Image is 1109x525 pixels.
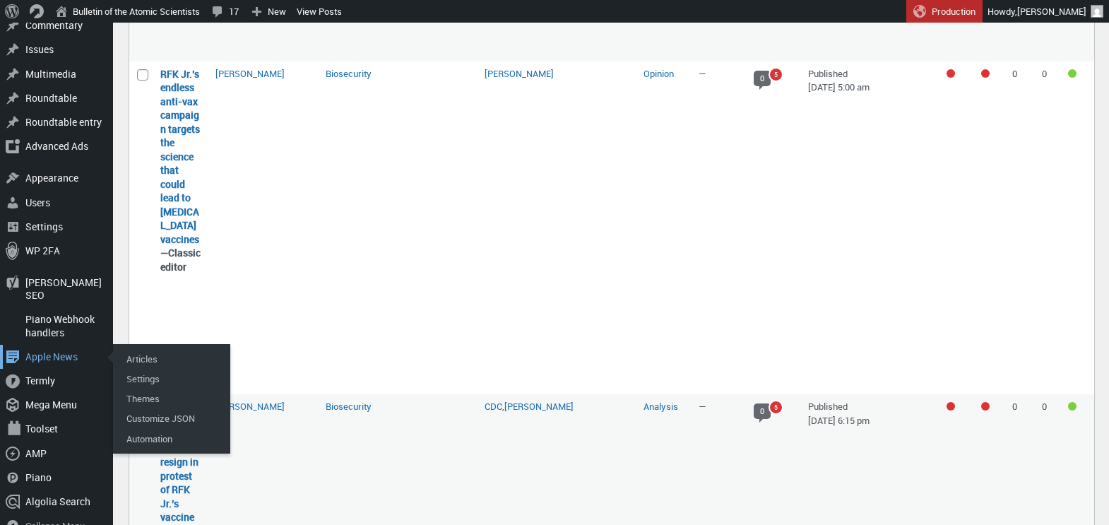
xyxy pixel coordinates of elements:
[801,61,936,394] td: Published [DATE] 5:00 am
[699,400,706,413] span: —
[981,69,990,78] div: Needs improvement
[1005,61,1035,394] td: 0
[117,369,230,389] a: Settings
[754,71,771,86] span: 0
[160,67,201,274] strong: —
[754,403,771,419] span: 0
[160,246,201,273] span: Classic editor
[215,67,285,80] a: [PERSON_NAME]
[769,400,783,415] a: 5 pending comments
[326,67,372,80] a: Biosecurity
[699,67,706,80] span: —
[1068,69,1077,78] div: Good
[1017,5,1086,18] span: [PERSON_NAME]
[774,70,778,79] span: 5
[981,402,990,411] div: Needs improvement
[1068,402,1077,411] div: Good
[485,67,554,80] a: [PERSON_NAME]
[1035,61,1064,394] td: 0
[485,400,502,413] a: CDC
[504,400,574,413] a: [PERSON_NAME]
[117,349,230,369] a: Articles
[644,67,674,80] a: Opinion
[947,69,955,78] div: Focus keyphrase not set
[215,400,285,413] a: [PERSON_NAME]
[160,67,200,246] a: “RFK Jr.’s endless anti-vax campaign targets the science that could lead to cancer vaccines” (Edit)
[117,429,230,449] a: Automation
[117,389,230,408] a: Themes
[769,67,783,82] a: 5 pending comments
[644,400,678,413] a: Analysis
[774,403,778,412] span: 5
[947,402,955,411] div: Focus keyphrase not set
[117,408,230,428] a: Customize JSON
[326,400,372,413] a: Biosecurity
